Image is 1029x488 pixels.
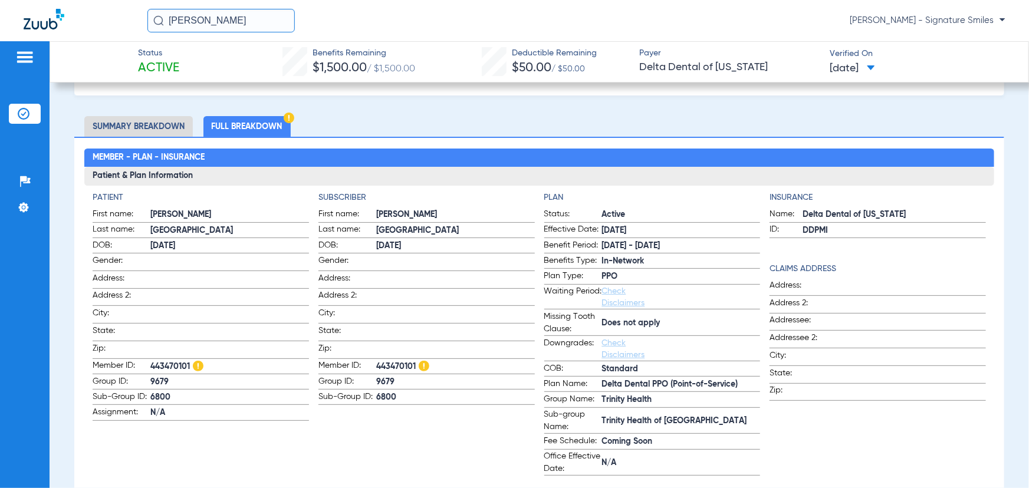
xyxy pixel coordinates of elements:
[93,192,309,204] h4: Patient
[551,65,585,73] span: / $50.00
[602,255,761,268] span: In-Network
[313,47,415,60] span: Benefits Remaining
[602,225,761,237] span: [DATE]
[93,289,150,305] span: Address 2:
[512,47,597,60] span: Deductible Remaining
[84,149,994,167] h2: Member - Plan - Insurance
[602,436,761,448] span: Coming Soon
[203,116,291,137] li: Full Breakdown
[602,317,761,329] span: Does not apply
[544,450,602,475] span: Office Effective Date:
[138,60,179,77] span: Active
[284,113,294,123] img: Hazard
[24,9,64,29] img: Zuub Logo
[544,192,761,204] h4: Plan
[803,209,986,221] span: Delta Dental of [US_STATE]
[602,378,761,391] span: Delta Dental PPO (Point-of-Service)
[376,225,535,237] span: [GEOGRAPHIC_DATA]
[602,240,761,252] span: [DATE] - [DATE]
[93,360,150,374] span: Member ID:
[318,239,376,253] span: DOB:
[602,209,761,221] span: Active
[544,393,602,407] span: Group Name:
[93,239,150,253] span: DOB:
[770,263,986,275] h4: Claims Address
[770,314,827,330] span: Addressee:
[150,225,309,237] span: [GEOGRAPHIC_DATA]
[15,50,34,64] img: hamburger-icon
[640,60,820,75] span: Delta Dental of [US_STATE]
[318,325,376,341] span: State:
[512,62,551,74] span: $50.00
[544,270,602,284] span: Plan Type:
[770,297,827,313] span: Address 2:
[544,223,602,238] span: Effective Date:
[770,279,827,295] span: Address:
[84,167,994,186] h3: Patient & Plan Information
[544,408,602,433] span: Sub-group Name:
[318,272,376,288] span: Address:
[93,391,150,405] span: Sub-Group ID:
[376,376,535,388] span: 9679
[850,15,1005,27] span: [PERSON_NAME] - Signature Smiles
[544,311,602,335] span: Missing Tooth Clause:
[318,192,535,204] h4: Subscriber
[93,272,150,288] span: Address:
[318,375,376,390] span: Group ID:
[318,208,376,222] span: First name:
[318,342,376,358] span: Zip:
[602,415,761,427] span: Trinity Health of [GEOGRAPHIC_DATA]
[318,391,376,405] span: Sub-Group ID:
[150,240,309,252] span: [DATE]
[93,307,150,323] span: City:
[93,223,150,238] span: Last name:
[138,47,179,60] span: Status
[602,339,645,359] a: Check Disclaimers
[318,307,376,323] span: City:
[376,391,535,404] span: 6800
[544,208,602,222] span: Status:
[544,435,602,449] span: Fee Schedule:
[318,289,376,305] span: Address 2:
[770,332,827,348] span: Addressee 2:
[770,349,827,365] span: City:
[770,384,827,400] span: Zip:
[770,192,986,204] h4: Insurance
[602,271,761,283] span: PPO
[770,208,803,222] span: Name:
[830,61,875,76] span: [DATE]
[318,360,376,374] span: Member ID:
[544,285,602,309] span: Waiting Period:
[376,361,535,373] span: 443470101
[367,64,415,74] span: / $1,500.00
[830,48,1010,60] span: Verified On
[602,457,761,469] span: N/A
[313,62,367,74] span: $1,500.00
[150,209,309,221] span: [PERSON_NAME]
[803,225,986,237] span: DDPMI
[602,363,761,375] span: Standard
[544,362,602,377] span: COB:
[970,431,1029,488] iframe: Chat Widget
[544,255,602,269] span: Benefits Type:
[770,367,827,383] span: State:
[147,9,295,32] input: Search for patients
[84,116,193,137] li: Summary Breakdown
[93,342,150,358] span: Zip:
[153,15,164,26] img: Search Icon
[150,361,309,373] span: 443470101
[602,394,761,406] span: Trinity Health
[318,255,376,271] span: Gender:
[602,287,645,307] a: Check Disclaimers
[93,255,150,271] span: Gender:
[376,240,535,252] span: [DATE]
[150,407,309,419] span: N/A
[150,391,309,404] span: 6800
[93,375,150,390] span: Group ID:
